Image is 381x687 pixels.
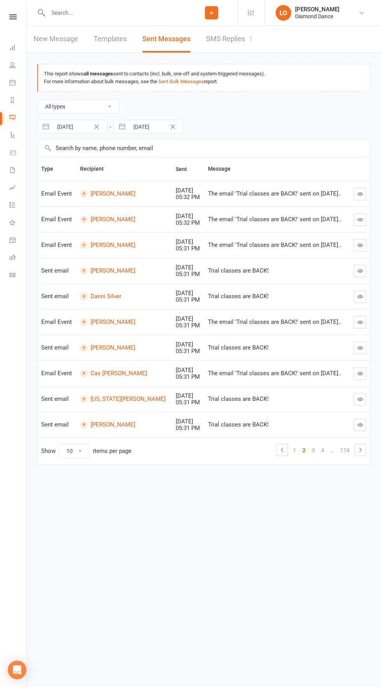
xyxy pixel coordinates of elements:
a: [PERSON_NAME] [80,267,169,274]
a: 2 [299,445,309,456]
div: [DATE] [176,239,201,245]
a: 3 [309,445,318,456]
a: Dashboard [9,40,27,57]
a: General attendance kiosk mode [9,232,27,250]
a: 174 [337,445,353,456]
div: Trial classes are BACK! [208,421,346,428]
a: What's New [9,215,27,232]
div: [DATE] [176,393,201,399]
th: Message [204,157,350,181]
div: LO [276,5,291,21]
a: Sent Bulk Messages [158,79,204,84]
div: The email 'Trial classes are BACK!' sent on [DATE].. [208,370,346,377]
div: items per page [93,448,131,455]
div: Email Event [41,191,73,197]
div: This report shows sent to contacts (incl. bulk, one-off and system-triggered messages). [44,70,364,78]
div: Sent email [41,396,73,402]
input: Search... [46,7,185,18]
div: [DATE] [176,264,201,271]
input: Search by name, phone number, email [38,139,370,157]
div: [DATE] [176,213,201,220]
div: [DATE] [176,418,201,425]
div: 05:32 PM [176,220,201,226]
div: The email 'Trial classes are BACK!' sent on [DATE].. [208,216,346,223]
button: Clear Date [90,122,103,131]
div: 05:31 PM [176,271,201,278]
div: [DATE] [176,290,201,297]
a: [PERSON_NAME] [80,190,169,198]
div: [DATE] [176,367,201,374]
div: Email Event [41,242,73,248]
a: 4 [318,445,327,456]
input: To [129,120,183,133]
div: [DATE] [176,341,201,348]
div: Sent email [41,344,73,351]
div: Sent email [41,293,73,300]
span: Sent [176,166,196,172]
div: For more information about bulk messages, see the report. [44,78,364,86]
div: Email Event [41,319,73,325]
a: Assessments [9,180,27,197]
div: Trial classes are BACK! [208,344,346,351]
strong: all messages [84,71,113,77]
a: People [9,57,27,75]
a: Cas [PERSON_NAME] [80,370,169,377]
a: Roll call kiosk mode [9,250,27,267]
a: Class kiosk mode [9,267,27,285]
div: 05:32 PM [176,194,201,201]
div: Diamond Dance [295,13,339,20]
a: Danni Silver [80,293,169,300]
a: [PERSON_NAME] [80,241,169,249]
div: 05:31 PM [176,348,201,355]
th: Type [38,157,77,181]
div: [PERSON_NAME] [295,6,339,13]
a: Calendar [9,75,27,92]
div: Show [41,444,131,458]
a: [PERSON_NAME] [80,216,169,223]
a: SMS Replies1 [206,26,253,52]
div: Sent email [41,421,73,428]
a: New Message [33,26,78,52]
div: Open Intercom Messenger [8,661,26,679]
a: 1 [290,445,299,456]
div: 05:31 PM [176,399,201,406]
a: Templates [94,26,127,52]
a: … [327,445,337,456]
div: 1 [249,35,253,43]
div: Trial classes are BACK! [208,396,346,402]
th: Recipient [77,157,172,181]
div: Sent email [41,267,73,274]
div: 05:31 PM [176,245,201,252]
div: The email 'Trial classes are BACK!' sent on [DATE].. [208,242,346,248]
a: Sent Messages [142,26,190,52]
div: Email Event [41,216,73,223]
div: 05:31 PM [176,322,201,329]
a: [US_STATE][PERSON_NAME] [80,395,169,403]
a: [PERSON_NAME] [80,344,169,351]
a: [PERSON_NAME] [80,318,169,326]
div: Trial classes are BACK! [208,293,346,300]
div: The email 'Trial classes are BACK!' sent on [DATE].. [208,319,346,325]
div: 05:31 PM [176,425,201,432]
div: [DATE] [176,316,201,322]
div: Trial classes are BACK! [208,267,346,274]
a: Product Sales [9,145,27,162]
div: 05:31 PM [176,297,201,303]
div: 05:31 PM [176,374,201,380]
button: Sent [176,164,196,174]
input: From [53,120,107,133]
a: [PERSON_NAME] [80,421,169,428]
a: Reports [9,92,27,110]
div: [DATE] [176,187,201,194]
button: Clear Date [166,122,180,131]
div: The email 'Trial classes are BACK!' sent on [DATE].. [208,191,346,197]
div: Email Event [41,370,73,377]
